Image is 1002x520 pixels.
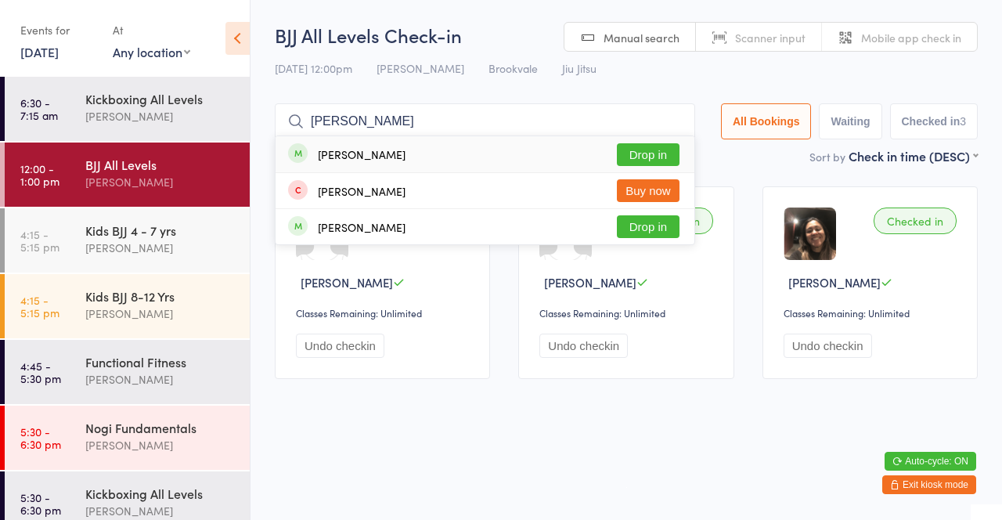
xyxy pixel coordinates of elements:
div: Kids BJJ 8-12 Yrs [85,287,236,305]
button: Drop in [617,143,679,166]
div: Checked in [874,208,957,234]
div: [PERSON_NAME] [85,305,236,323]
button: Exit kiosk mode [882,475,976,494]
div: Kickboxing All Levels [85,90,236,107]
div: BJJ All Levels [85,156,236,173]
span: [PERSON_NAME] [301,274,393,291]
span: Scanner input [735,30,806,45]
button: Undo checkin [539,334,628,358]
a: [DATE] [20,43,59,60]
span: Manual search [604,30,679,45]
div: Kids BJJ 4 - 7 yrs [85,222,236,239]
div: Classes Remaining: Unlimited [296,306,474,320]
button: Checked in3 [890,103,979,139]
div: Check in time (DESC) [849,147,978,164]
a: 4:45 -5:30 pmFunctional Fitness[PERSON_NAME] [5,340,250,404]
button: All Bookings [721,103,812,139]
div: [PERSON_NAME] [318,185,405,197]
input: Search [275,103,695,139]
span: [PERSON_NAME] [544,274,636,291]
span: Mobile app check in [861,30,961,45]
div: [PERSON_NAME] [318,148,405,161]
button: Drop in [617,215,679,238]
a: 5:30 -6:30 pmNogi Fundamentals[PERSON_NAME] [5,406,250,470]
div: Events for [20,17,97,43]
button: Waiting [819,103,881,139]
div: Kickboxing All Levels [85,485,236,502]
time: 6:30 - 7:15 am [20,96,58,121]
span: [PERSON_NAME] [788,274,881,291]
time: 5:30 - 6:30 pm [20,491,61,516]
div: Any location [113,43,190,60]
button: Undo checkin [784,334,872,358]
span: [DATE] 12:00pm [275,60,352,76]
button: Undo checkin [296,334,384,358]
div: Functional Fitness [85,353,236,370]
div: At [113,17,190,43]
div: [PERSON_NAME] [85,107,236,125]
div: [PERSON_NAME] [318,221,405,233]
button: Auto-cycle: ON [885,452,976,471]
div: Nogi Fundamentals [85,419,236,436]
a: 12:00 -1:00 pmBJJ All Levels[PERSON_NAME] [5,143,250,207]
time: 4:15 - 5:15 pm [20,294,59,319]
time: 4:15 - 5:15 pm [20,228,59,253]
h2: BJJ All Levels Check-in [275,22,978,48]
div: [PERSON_NAME] [85,436,236,454]
span: [PERSON_NAME] [377,60,464,76]
span: Jiu Jitsu [562,60,597,76]
time: 5:30 - 6:30 pm [20,425,61,450]
img: image1691558599.png [784,208,836,260]
label: Sort by [809,149,845,164]
div: [PERSON_NAME] [85,173,236,191]
a: 4:15 -5:15 pmKids BJJ 8-12 Yrs[PERSON_NAME] [5,274,250,338]
div: [PERSON_NAME] [85,239,236,257]
div: [PERSON_NAME] [85,370,236,388]
time: 12:00 - 1:00 pm [20,162,59,187]
span: Brookvale [488,60,538,76]
a: 4:15 -5:15 pmKids BJJ 4 - 7 yrs[PERSON_NAME] [5,208,250,273]
a: 6:30 -7:15 amKickboxing All Levels[PERSON_NAME] [5,77,250,141]
time: 4:45 - 5:30 pm [20,359,61,385]
div: Classes Remaining: Unlimited [784,306,961,320]
div: Classes Remaining: Unlimited [539,306,717,320]
div: 3 [960,115,966,128]
div: [PERSON_NAME] [85,502,236,520]
button: Buy now [617,179,679,202]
